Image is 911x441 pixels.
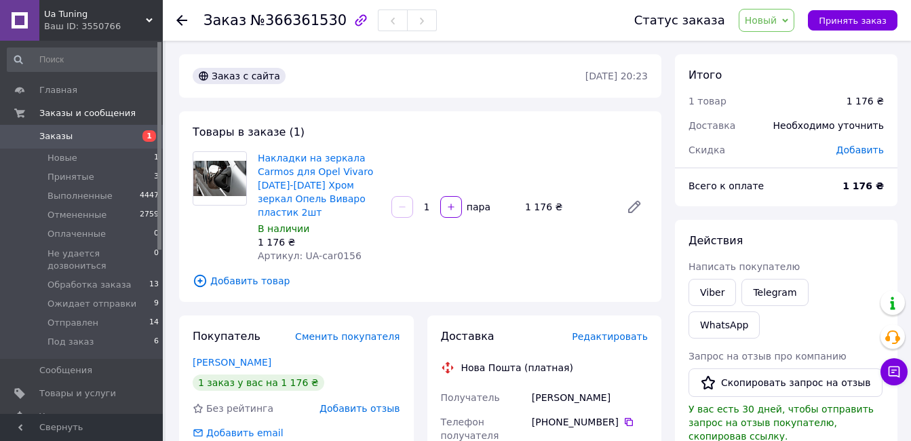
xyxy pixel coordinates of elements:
[154,152,159,164] span: 1
[154,298,159,310] span: 9
[47,298,136,310] span: Ожидает отправки
[206,403,273,414] span: Без рейтинга
[39,130,73,142] span: Заказы
[154,336,159,348] span: 6
[258,223,309,234] span: В наличии
[193,273,648,288] span: Добавить товар
[689,351,847,362] span: Запрос на отзыв про компанию
[689,145,725,155] span: Скидка
[842,180,884,191] b: 1 176 ₴
[193,375,324,391] div: 1 заказ у вас на 1 176 ₴
[880,358,908,385] button: Чат с покупателем
[741,279,808,306] a: Telegram
[463,200,492,214] div: пара
[193,161,246,195] img: Накладки на зеркала Carmos для Opel Vivaro 2001-2015 Хром зеркал Опель Виваро пластик 2шт
[47,190,113,202] span: Выполненные
[142,130,156,142] span: 1
[689,120,735,131] span: Доставка
[689,368,883,397] button: Скопировать запрос на отзыв
[250,12,347,28] span: №366361530
[154,171,159,183] span: 3
[47,279,132,291] span: Обработка заказа
[191,426,285,440] div: Добавить email
[154,228,159,240] span: 0
[44,20,163,33] div: Ваш ID: 3550766
[39,387,116,400] span: Товары и услуги
[689,261,800,272] span: Написать покупателю
[295,331,400,342] span: Сменить покупателя
[258,235,381,249] div: 1 176 ₴
[47,317,98,329] span: Отправлен
[47,209,106,221] span: Отмененные
[441,392,500,403] span: Получатель
[529,385,651,410] div: [PERSON_NAME]
[39,84,77,96] span: Главная
[140,209,159,221] span: 2759
[532,415,648,429] div: [PHONE_NUMBER]
[765,111,892,140] div: Необходимо уточнить
[689,279,736,306] a: Viber
[193,330,260,343] span: Покупатель
[847,94,884,108] div: 1 176 ₴
[39,364,92,377] span: Сообщения
[689,234,743,247] span: Действия
[203,12,246,28] span: Заказ
[193,126,305,138] span: Товары в заказе (1)
[193,357,271,368] a: [PERSON_NAME]
[745,15,777,26] span: Новый
[7,47,160,72] input: Поиск
[319,403,400,414] span: Добавить отзыв
[689,180,764,191] span: Всего к оплате
[520,197,615,216] div: 1 176 ₴
[621,193,648,220] a: Редактировать
[258,153,373,218] a: Накладки на зеркала Carmos для Opel Vivaro [DATE]-[DATE] Хром зеркал Опель Виваро пластик 2шт
[47,336,94,348] span: Под заказ
[154,248,159,272] span: 0
[149,317,159,329] span: 14
[458,361,577,375] div: Нова Пошта (платная)
[689,69,722,81] span: Итого
[634,14,725,27] div: Статус заказа
[441,330,495,343] span: Доставка
[47,152,77,164] span: Новые
[47,228,106,240] span: Оплаченные
[689,96,726,107] span: 1 товар
[585,71,648,81] time: [DATE] 20:23
[47,248,154,272] span: Не удается дозвониться
[689,311,760,339] a: WhatsApp
[140,190,159,202] span: 4447
[836,145,884,155] span: Добавить
[193,68,286,84] div: Заказ с сайта
[808,10,897,31] button: Принять заказ
[176,14,187,27] div: Вернуться назад
[258,250,362,261] span: Артикул: UA-car0156
[572,331,648,342] span: Редактировать
[47,171,94,183] span: Принятые
[149,279,159,291] span: 13
[39,410,101,423] span: Уведомления
[205,426,285,440] div: Добавить email
[39,107,136,119] span: Заказы и сообщения
[819,16,887,26] span: Принять заказ
[44,8,146,20] span: Ua Tuning
[441,417,499,441] span: Телефон получателя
